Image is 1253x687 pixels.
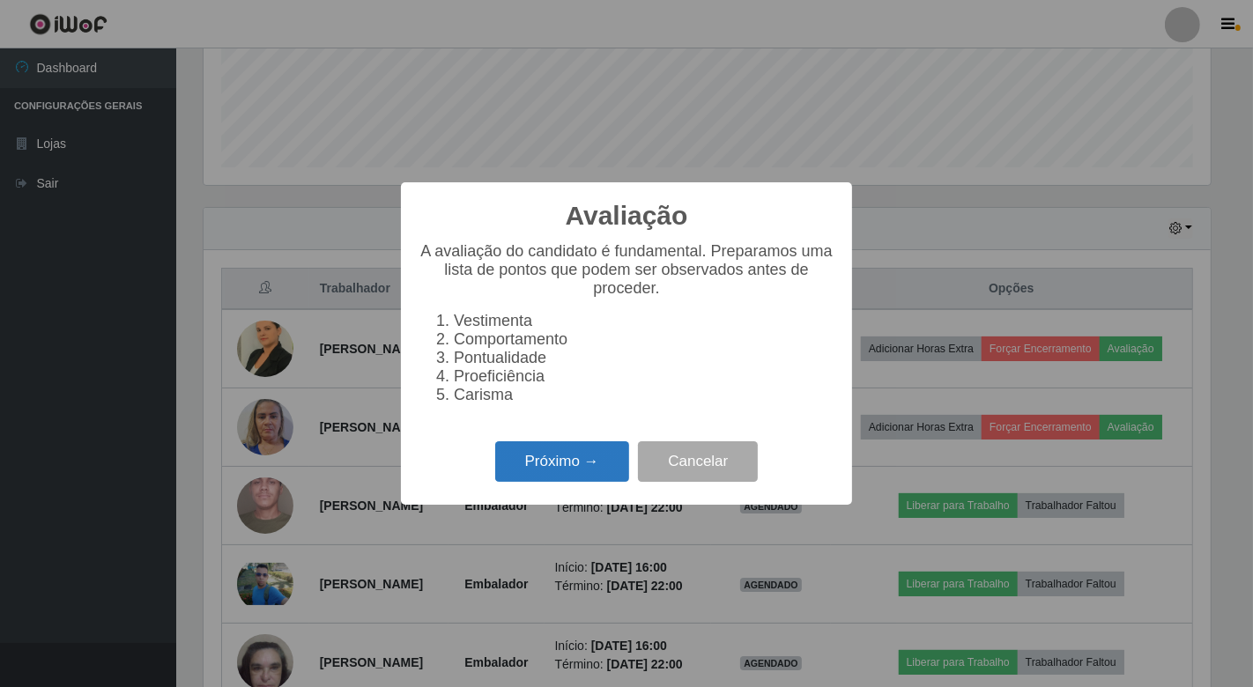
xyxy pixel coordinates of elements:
li: Carisma [454,386,834,404]
li: Vestimenta [454,312,834,330]
button: Próximo → [495,441,629,483]
li: Proeficiência [454,367,834,386]
li: Comportamento [454,330,834,349]
p: A avaliação do candidato é fundamental. Preparamos uma lista de pontos que podem ser observados a... [419,242,834,298]
button: Cancelar [638,441,758,483]
li: Pontualidade [454,349,834,367]
h2: Avaliação [566,200,688,232]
